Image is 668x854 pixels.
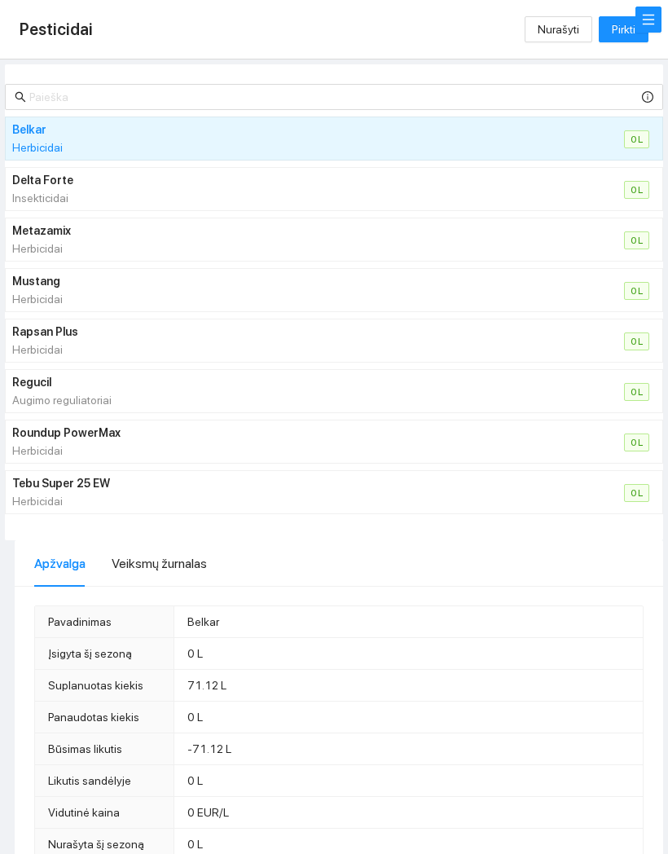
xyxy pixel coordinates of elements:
div: Herbicidai [12,290,585,308]
span: 0 L [187,774,203,787]
h4: Tebu Super 25 EW [12,474,175,492]
span: search [15,91,26,103]
span: 0 L [624,383,649,401]
div: Insekticidai [12,189,585,207]
span: info-circle [642,91,653,103]
div: Herbicidai [12,341,585,359]
span: 0 L [624,484,649,502]
span: 0 EUR/L [187,806,229,819]
span: Nurašyta šį sezoną [48,838,144,851]
span: Suplanuotas kiekis [48,679,143,692]
span: 71.12 L [187,679,226,692]
button: menu [635,7,661,33]
div: Veiksmų žurnalas [112,553,207,574]
h4: Roundup PowerMax [12,424,175,442]
span: Panaudotas kiekis [48,711,139,724]
h4: Rapsan Plus [12,323,175,341]
h4: Mustang [12,272,175,290]
span: 0 L [624,434,649,451]
span: Pavadinimas [48,615,112,628]
div: Herbicidai [12,492,585,510]
span: 0 L [187,838,203,851]
h4: Belkar [12,121,175,139]
button: Nurašyti [525,16,592,42]
span: Įsigyta šį sezoną [48,647,132,660]
span: Pirkti [612,20,635,38]
h4: Metazamix [12,222,175,240]
span: Būsimas likutis [48,742,122,755]
div: Augimo reguliatoriai [12,391,585,409]
div: Herbicidai [12,240,585,258]
span: 0 L [624,130,649,148]
span: Pesticidai [20,16,93,42]
span: 0 L [624,282,649,300]
span: 0 L [624,231,649,249]
input: Paieška [29,88,639,106]
span: Nurašyti [538,20,579,38]
span: 0 L [187,647,203,660]
div: Herbicidai [12,442,585,460]
span: -71.12 L [187,742,231,755]
span: Belkar [187,615,219,628]
span: 0 L [187,711,203,724]
div: Herbicidai [12,139,585,156]
div: Apžvalga [34,553,86,574]
span: 0 L [624,332,649,350]
h4: Regucil [12,373,175,391]
span: Likutis sandėlyje [48,774,131,787]
button: Pirkti [599,16,648,42]
span: Vidutinė kaina [48,806,120,819]
span: 0 L [624,181,649,199]
h4: Delta Forte [12,171,175,189]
